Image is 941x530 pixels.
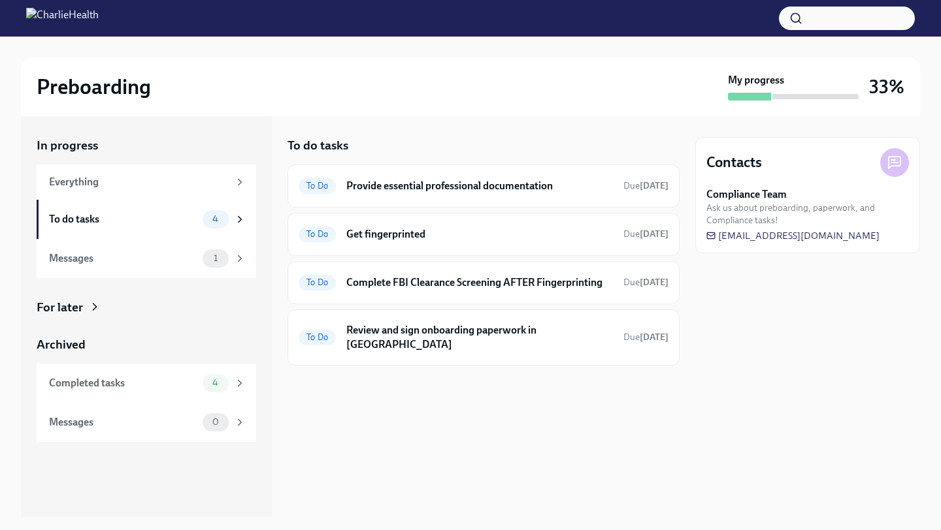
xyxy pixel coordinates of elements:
a: Archived [37,336,256,353]
h3: 33% [869,75,904,99]
div: Messages [49,251,197,266]
a: Everything [37,164,256,200]
span: To Do [299,332,336,342]
h6: Complete FBI Clearance Screening AFTER Fingerprinting [346,275,613,290]
a: To do tasks4 [37,200,256,239]
h5: To do tasks [288,137,348,154]
span: Due [623,277,669,288]
a: To DoProvide essential professional documentationDue[DATE] [299,176,669,196]
span: 0 [205,417,227,427]
a: To DoReview and sign onboarding paperwork in [GEOGRAPHIC_DATA]Due[DATE] [299,320,669,354]
span: Ask us about preboarding, paperwork, and Compliance tasks! [706,202,909,226]
strong: Compliance Team [706,187,787,202]
span: 4 [205,214,226,224]
span: To Do [299,181,336,191]
a: Messages0 [37,403,256,442]
span: 1 [206,253,225,263]
h6: Review and sign onboarding paperwork in [GEOGRAPHIC_DATA] [346,323,613,352]
h2: Preboarding [37,74,151,100]
span: Due [623,228,669,240]
a: Completed tasks4 [37,364,256,403]
h6: Provide essential professional documentation [346,179,613,193]
span: September 18th, 2025 08:00 [623,331,669,343]
div: For later [37,299,83,316]
h4: Contacts [706,153,762,172]
span: September 14th, 2025 08:00 [623,179,669,192]
strong: [DATE] [640,180,669,191]
span: To Do [299,229,336,239]
strong: [DATE] [640,332,669,343]
a: For later [37,299,256,316]
span: September 18th, 2025 08:00 [623,276,669,288]
a: To DoGet fingerprintedDue[DATE] [299,224,669,245]
strong: [DATE] [640,277,669,288]
span: Due [623,332,669,343]
strong: My progress [728,73,784,87]
a: To DoComplete FBI Clearance Screening AFTER FingerprintingDue[DATE] [299,272,669,293]
img: CharlieHealth [26,8,99,29]
a: [EMAIL_ADDRESS][DOMAIN_NAME] [706,229,880,242]
span: September 15th, 2025 08:00 [623,228,669,240]
a: In progress [37,137,256,154]
span: To Do [299,277,336,287]
a: Messages1 [37,239,256,278]
span: Due [623,180,669,191]
div: To do tasks [49,212,197,226]
div: Completed tasks [49,376,197,390]
div: Messages [49,415,197,429]
strong: [DATE] [640,228,669,240]
span: 4 [205,378,226,388]
div: Everything [49,175,229,189]
h6: Get fingerprinted [346,227,613,242]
